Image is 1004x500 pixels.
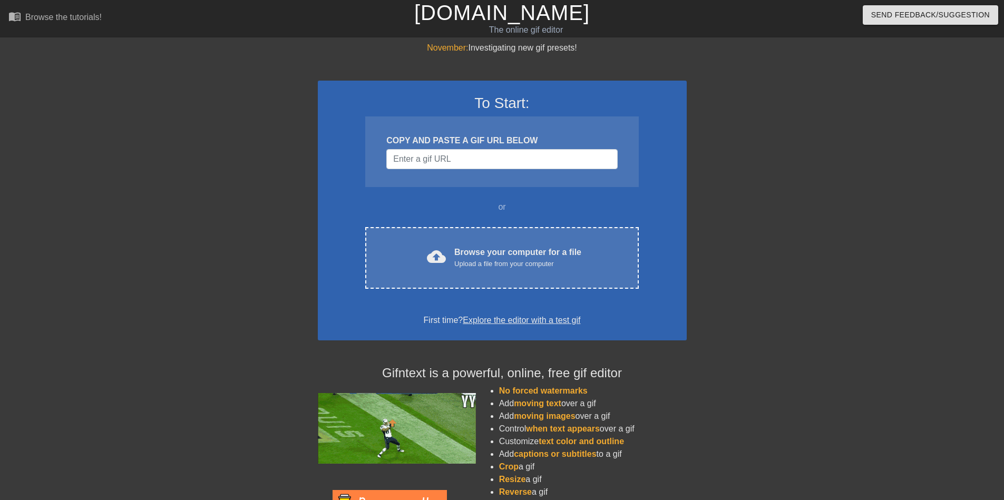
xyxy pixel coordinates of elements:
[318,42,687,54] div: Investigating new gif presets!
[499,397,687,410] li: Add over a gif
[8,10,102,26] a: Browse the tutorials!
[25,13,102,22] div: Browse the tutorials!
[499,486,687,498] li: a gif
[514,411,575,420] span: moving images
[332,94,673,112] h3: To Start:
[863,5,998,25] button: Send Feedback/Suggestion
[499,435,687,448] li: Customize
[499,487,532,496] span: Reverse
[340,24,712,36] div: The online gif editor
[345,201,659,213] div: or
[499,460,687,473] li: a gif
[539,437,624,446] span: text color and outline
[499,423,687,435] li: Control over a gif
[414,1,590,24] a: [DOMAIN_NAME]
[499,410,687,423] li: Add over a gif
[526,424,600,433] span: when text appears
[386,134,617,147] div: COPY AND PASTE A GIF URL BELOW
[427,43,468,52] span: November:
[499,448,687,460] li: Add to a gif
[514,399,561,408] span: moving text
[499,462,519,471] span: Crop
[454,246,581,269] div: Browse your computer for a file
[871,8,990,22] span: Send Feedback/Suggestion
[427,247,446,266] span: cloud_upload
[463,316,580,325] a: Explore the editor with a test gif
[8,10,21,23] span: menu_book
[499,473,687,486] li: a gif
[514,449,596,458] span: captions or subtitles
[499,386,588,395] span: No forced watermarks
[332,314,673,327] div: First time?
[454,259,581,269] div: Upload a file from your computer
[318,393,476,464] img: football_small.gif
[386,149,617,169] input: Username
[318,366,687,381] h4: Gifntext is a powerful, online, free gif editor
[499,475,526,484] span: Resize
